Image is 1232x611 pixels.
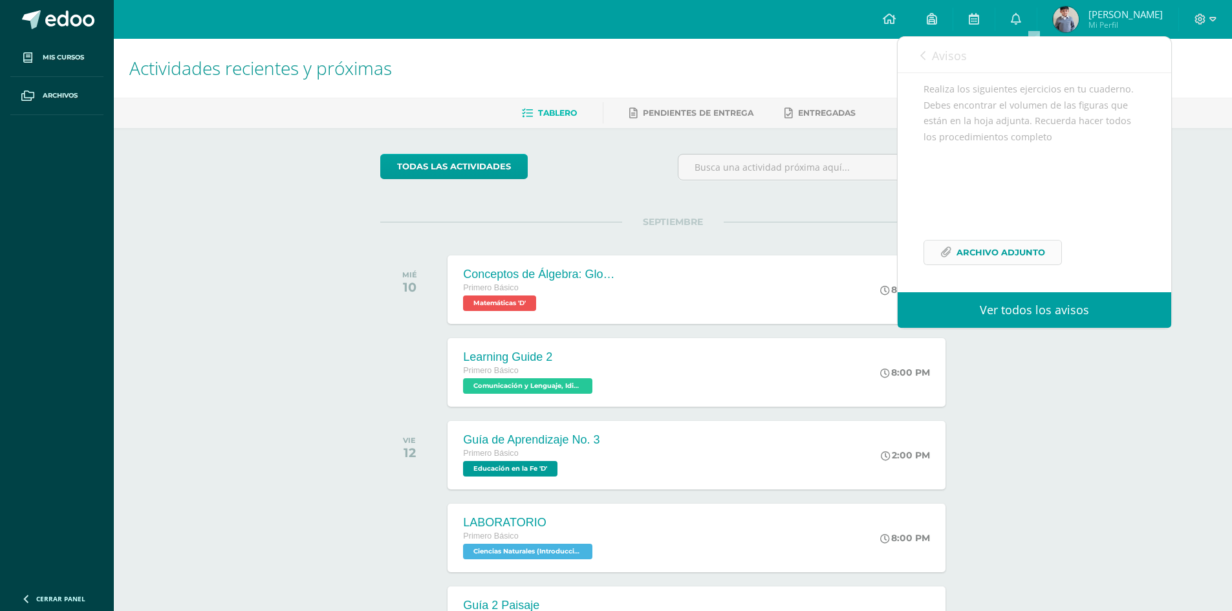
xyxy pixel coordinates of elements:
div: LABORATORIO [463,516,596,530]
span: Educación en la Fe 'D' [463,461,557,477]
a: todas las Actividades [380,154,528,179]
a: Mis cursos [10,39,103,77]
img: 5beb38fec7668301f370e1681d348f64.png [1053,6,1079,32]
a: Archivo Adjunto [924,240,1062,265]
span: Pendientes de entrega [643,108,753,118]
div: 8:00 PM [880,284,930,295]
span: Archivos [43,91,78,101]
div: 8:00 PM [880,532,930,544]
div: Conceptos de Álgebra: Glosario [463,268,618,281]
a: Ver todos los avisos [898,292,1171,328]
span: Cerrar panel [36,594,85,603]
input: Busca una actividad próxima aquí... [678,155,965,180]
span: Primero Básico [463,531,518,541]
span: Primero Básico [463,366,518,375]
div: VIE [403,436,416,445]
span: Primero Básico [463,449,518,458]
div: Learning Guide 2 [463,350,596,364]
span: Mi Perfil [1088,19,1163,30]
span: Matemáticas 'D' [463,295,536,311]
a: Entregadas [784,103,856,123]
a: Archivos [10,77,103,115]
span: Tablero [538,108,577,118]
div: MIÉ [402,270,417,279]
span: Mis cursos [43,52,84,63]
span: Actividades recientes y próximas [129,56,392,80]
a: Pendientes de entrega [629,103,753,123]
span: SEPTIEMBRE [622,216,724,228]
span: Entregadas [798,108,856,118]
span: Primero Básico [463,283,518,292]
span: Ciencias Naturales (Introducción a la Biología) 'D' [463,544,592,559]
div: 10 [402,279,417,295]
span: [PERSON_NAME] [1088,8,1163,21]
div: 8:00 PM [880,367,930,378]
div: 12 [403,445,416,460]
span: Comunicación y Lenguaje, Idioma Extranjero Inglés 'D' [463,378,592,394]
div: 2:00 PM [881,449,930,461]
a: Tablero [522,103,577,123]
span: Avisos [932,48,967,63]
span: Archivo Adjunto [956,241,1045,264]
div: Realiza los siguientes ejercicios en tu cuaderno. Debes encontrar el volumen de las figuras que e... [924,81,1145,281]
div: Guía de Aprendizaje No. 3 [463,433,600,447]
